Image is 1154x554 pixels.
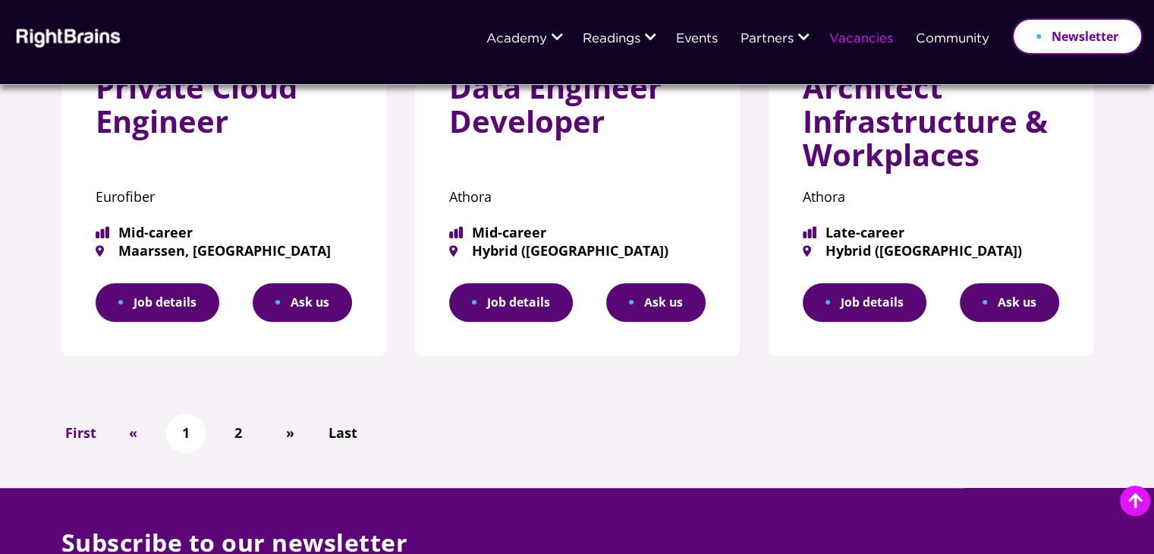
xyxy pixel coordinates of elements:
[803,283,926,322] a: Job details
[65,422,96,444] span: First
[803,71,1059,184] h3: Architect Infrastructure & Workplaces
[11,26,121,48] img: Rightbrains
[175,420,197,446] a: 1
[829,33,893,46] a: Vacancies
[583,33,640,46] a: Readings
[449,283,573,322] a: Job details
[227,420,250,446] a: 2
[278,420,302,446] a: »
[96,225,352,239] span: Mid-career
[129,422,137,444] span: «
[803,225,1059,239] span: Late-career
[916,33,989,46] a: Community
[449,184,706,210] p: Athora
[803,184,1059,210] p: Athora
[803,244,1059,257] span: Hybrid ([GEOGRAPHIC_DATA])
[253,283,352,322] button: Ask us
[449,71,706,150] h3: Data Engineer Developer
[321,420,365,446] a: Last
[676,33,718,46] a: Events
[96,244,352,257] span: Maarssen, [GEOGRAPHIC_DATA]
[96,71,352,150] h3: Private Cloud Engineer
[606,283,706,322] button: Ask us
[449,225,706,239] span: Mid-career
[960,283,1059,322] button: Ask us
[449,244,706,257] span: Hybrid ([GEOGRAPHIC_DATA])
[96,283,219,322] a: Job details
[741,33,794,46] a: Partners
[96,184,352,210] p: Eurofiber
[486,33,547,46] a: Academy
[1012,18,1143,55] a: Newsletter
